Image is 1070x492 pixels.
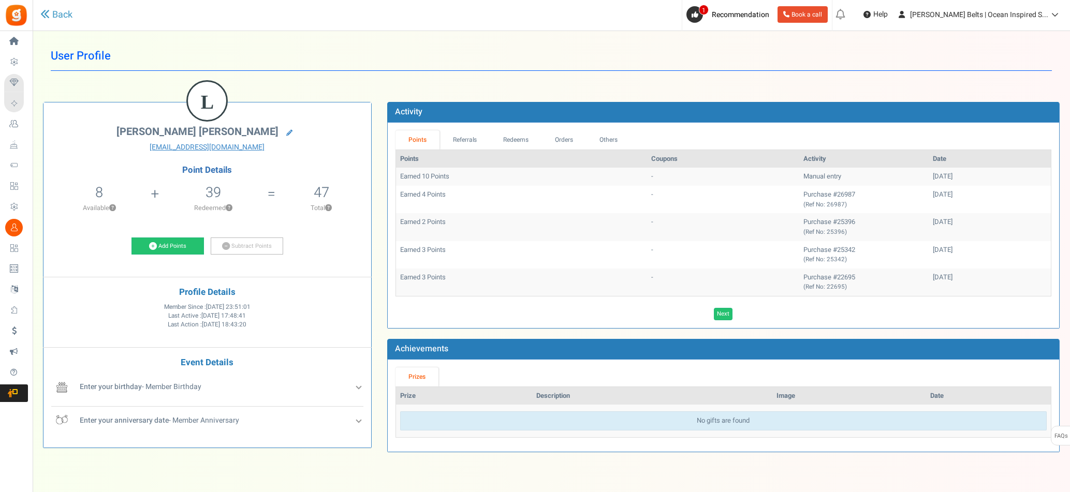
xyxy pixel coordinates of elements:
[933,217,1047,227] div: [DATE]
[395,106,422,118] b: Activity
[490,130,542,150] a: Redeems
[80,381,142,392] b: Enter your birthday
[647,186,799,213] td: -
[80,415,239,426] span: - Member Anniversary
[206,303,251,311] span: [DATE] 23:51:01
[396,186,648,213] td: Earned 4 Points
[799,150,929,168] th: Activity
[325,205,332,212] button: ?
[211,237,283,255] a: Subtract Points
[803,200,847,209] small: (Ref No: 26987)
[396,213,648,241] td: Earned 2 Points
[396,241,648,269] td: Earned 3 Points
[647,213,799,241] td: -
[712,9,769,20] span: Recommendation
[201,311,246,320] span: [DATE] 17:48:41
[647,241,799,269] td: -
[226,205,232,212] button: ?
[699,5,709,15] span: 1
[926,387,1051,405] th: Date
[314,185,329,200] h5: 47
[49,203,150,213] p: Available
[714,308,732,320] a: Next
[933,245,1047,255] div: [DATE]
[43,166,371,175] h4: Point Details
[799,213,929,241] td: Purchase #25396
[647,150,799,168] th: Coupons
[116,124,279,139] span: [PERSON_NAME] [PERSON_NAME]
[5,4,28,27] img: Gratisfaction
[51,41,1052,71] h1: User Profile
[1054,426,1068,446] span: FAQs
[933,190,1047,200] div: [DATE]
[109,205,116,212] button: ?
[95,182,103,203] span: 8
[206,185,221,200] h5: 39
[647,168,799,186] td: -
[396,168,648,186] td: Earned 10 Points
[532,387,772,405] th: Description
[51,288,363,297] h4: Profile Details
[80,381,201,392] span: - Member Birthday
[439,130,490,150] a: Referrals
[202,320,246,329] span: [DATE] 18:43:20
[647,269,799,296] td: -
[80,415,169,426] b: Enter your anniversary date
[160,203,266,213] p: Redeemed
[772,387,927,405] th: Image
[396,150,648,168] th: Points
[168,311,246,320] span: Last Active :
[803,171,841,181] span: Manual entry
[131,237,204,255] a: Add Points
[164,303,251,311] span: Member Since :
[803,228,847,236] small: (Ref No: 25396)
[168,320,246,329] span: Last Action :
[188,82,226,122] figcaption: L
[51,142,363,153] a: [EMAIL_ADDRESS][DOMAIN_NAME]
[871,9,888,20] span: Help
[933,172,1047,182] div: [DATE]
[395,130,440,150] a: Points
[542,130,587,150] a: Orders
[778,6,828,23] a: Book a call
[51,358,363,368] h4: Event Details
[276,203,365,213] p: Total
[799,241,929,269] td: Purchase #25342
[799,186,929,213] td: Purchase #26987
[803,255,847,264] small: (Ref No: 25342)
[395,367,439,386] a: Prizes
[910,9,1048,20] span: [PERSON_NAME] Belts | Ocean Inspired S...
[686,6,773,23] a: 1 Recommendation
[803,282,847,291] small: (Ref No: 22695)
[799,269,929,296] td: Purchase #22695
[396,387,532,405] th: Prize
[400,411,1047,430] div: No gifts are found
[929,150,1051,168] th: Date
[933,273,1047,282] div: [DATE]
[859,6,892,23] a: Help
[586,130,631,150] a: Others
[396,269,648,296] td: Earned 3 Points
[395,342,448,355] b: Achievements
